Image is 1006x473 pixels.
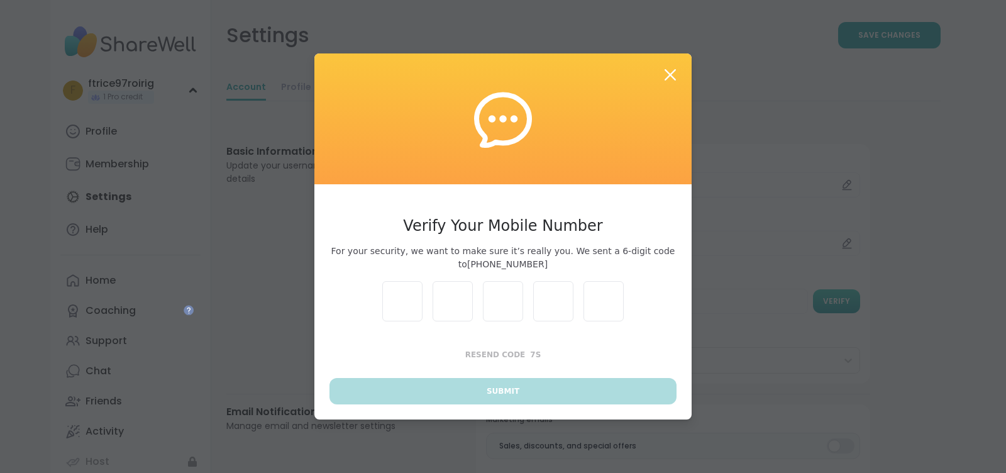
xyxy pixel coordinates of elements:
button: Resend Code7s [329,342,677,368]
h3: Verify Your Mobile Number [329,214,677,237]
span: For your security, we want to make sure it’s really you. We sent a 6-digit code to [PHONE_NUMBER] [329,245,677,271]
span: 7 s [530,350,541,359]
span: Resend Code [465,350,526,359]
span: Submit [487,386,519,397]
button: Submit [329,378,677,404]
iframe: Spotlight [184,305,194,315]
